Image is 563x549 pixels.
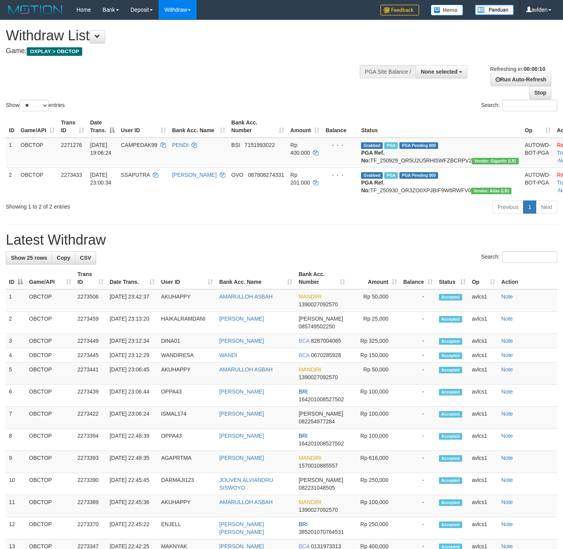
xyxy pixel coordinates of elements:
[439,316,462,323] span: Accepted
[501,433,513,439] a: Note
[501,316,513,322] a: Note
[469,451,498,473] td: avlcs1
[219,316,264,322] a: [PERSON_NAME]
[158,348,216,363] td: WANDIRESA
[74,495,107,517] td: 2273389
[231,172,244,178] span: OVO
[522,138,554,168] td: AUTOWD-BOT-PGA
[248,172,284,178] span: Copy 087808274331 to clipboard
[6,267,26,289] th: ID: activate to sort column descending
[299,293,321,300] span: MANDIRI
[501,521,513,527] a: Note
[287,116,323,138] th: Amount: activate to sort column ascending
[439,294,462,300] span: Accepted
[299,338,309,344] span: BCA
[523,200,536,214] a: 1
[219,433,264,439] a: [PERSON_NAME]
[172,142,189,148] a: PENDI
[431,5,463,16] img: Button%20Memo.svg
[501,366,513,373] a: Note
[26,385,74,407] td: OBCTOP
[299,323,335,330] span: Copy 085749502250 to clipboard
[6,517,26,539] td: 12
[400,473,436,495] td: -
[490,66,545,72] span: Refreshing in:
[158,517,216,539] td: ENJELL
[6,385,26,407] td: 6
[522,116,554,138] th: Op: activate to sort column ascending
[6,251,52,264] a: Show 25 rows
[290,172,310,186] span: Rp 201.000
[400,312,436,334] td: -
[74,312,107,334] td: 2273459
[469,495,498,517] td: avlcs1
[358,167,522,197] td: TF_250930_OR3ZO0XPJBIF9W6RWFV0
[492,200,523,214] a: Previous
[107,407,158,429] td: [DATE] 23:06:24
[469,312,498,334] td: avlcs1
[90,172,112,186] span: [DATE] 23:00:34
[231,142,240,148] span: BSI
[6,116,17,138] th: ID
[19,100,48,111] select: Showentries
[219,499,273,505] a: AMARULLOH ASBAH
[299,411,343,417] span: [PERSON_NAME]
[158,334,216,348] td: DINA01
[74,363,107,385] td: 2273441
[501,338,513,344] a: Note
[299,316,343,322] span: [PERSON_NAME]
[469,289,498,312] td: avlcs1
[219,521,264,535] a: [PERSON_NAME] [PERSON_NAME]
[400,517,436,539] td: -
[475,5,514,15] img: panduan.png
[17,138,58,168] td: OBCTOP
[74,407,107,429] td: 2273422
[469,517,498,539] td: avlcs1
[158,495,216,517] td: AKUHAPPY
[348,267,400,289] th: Amount: activate to sort column ascending
[74,267,107,289] th: Trans ID: activate to sort column ascending
[400,334,436,348] td: -
[400,495,436,517] td: -
[6,334,26,348] td: 3
[158,289,216,312] td: AKUHAPPY
[348,334,400,348] td: Rp 325,000
[348,517,400,539] td: Rp 250,000
[299,477,343,483] span: [PERSON_NAME]
[358,138,522,168] td: TF_250929_OR5U2U5RHI5WFZBCRPV2
[358,116,522,138] th: Status
[439,455,462,462] span: Accepted
[299,366,321,373] span: MANDIRI
[61,172,82,178] span: 2273433
[299,529,344,535] span: Copy 385201070764531 to clipboard
[295,267,348,289] th: Bank Acc. Number: activate to sort column ascending
[74,517,107,539] td: 2273370
[74,473,107,495] td: 2273390
[290,142,310,156] span: Rp 400.000
[501,455,513,461] a: Note
[501,477,513,483] a: Note
[299,374,338,380] span: Copy 1390027092570 to clipboard
[245,142,275,148] span: Copy 7151993022 to clipboard
[400,385,436,407] td: -
[501,352,513,358] a: Note
[439,367,462,373] span: Accepted
[323,116,358,138] th: Balance
[6,312,26,334] td: 2
[26,407,74,429] td: OBCTOP
[348,348,400,363] td: Rp 150,000
[90,142,112,156] span: [DATE] 19:06:24
[469,473,498,495] td: avlcs1
[348,289,400,312] td: Rp 50,000
[490,73,551,86] a: Run Auto-Refresh
[219,477,273,491] a: JOUVEN ALVIANDRU SISWOYO
[471,188,511,194] span: Vendor URL: https://dashboard.q2checkout.com/secure
[107,429,158,451] td: [DATE] 22:48:39
[311,338,341,344] span: Copy 8287004065 to clipboard
[501,293,513,300] a: Note
[6,348,26,363] td: 4
[501,388,513,395] a: Note
[158,363,216,385] td: AKUHAPPY
[299,440,344,447] span: Copy 164201008527502 to clipboard
[469,407,498,429] td: avlcs1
